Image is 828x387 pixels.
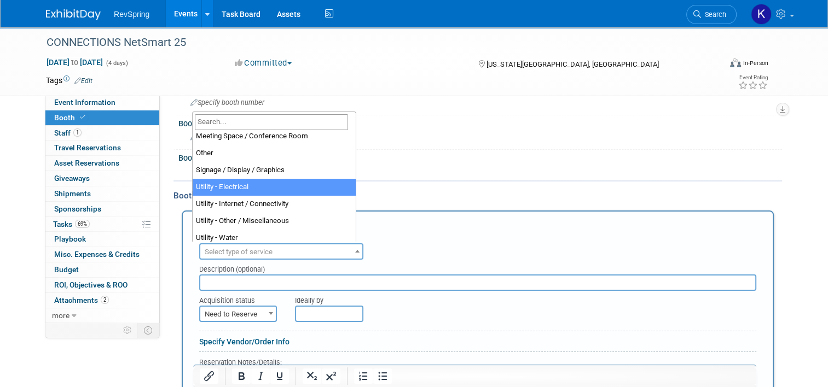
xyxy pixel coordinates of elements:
a: Specify Vendor/Order Info [199,337,289,346]
span: Giveaways [54,174,90,183]
div: Booth Notes: [178,150,782,164]
span: Staff [54,128,82,137]
td: Personalize Event Tab Strip [118,323,137,337]
li: Other [193,145,356,162]
span: Select type of service [205,248,273,256]
a: Attachments2 [45,293,159,308]
span: to [70,58,80,67]
span: Need to Reserve [200,307,276,322]
div: CONNECTIONS NetSmart 25 [43,33,707,52]
span: Sponsorships [54,204,101,213]
button: Italic [251,368,270,384]
div: Reservation Notes/Details: [199,356,750,367]
a: Travel Reservations [45,140,159,155]
span: 1 [73,128,82,137]
span: Shipments [54,189,91,198]
img: Format-Inperson.png [730,58,741,67]
li: Signage / Display / Graphics [193,162,356,179]
input: Search... [195,114,348,130]
span: ROI, Objectives & ROO [54,280,128,289]
button: Underline [270,368,289,384]
a: Tasks69% [45,217,159,232]
a: Playbook [45,232,159,247]
a: Asset Reservations [45,156,159,171]
span: Budget [54,265,79,274]
span: Search [701,10,726,19]
body: Rich Text Area. Press ALT-0 for help. [6,4,543,15]
div: Booth Services [173,190,782,202]
span: Travel Reservations [54,143,121,152]
span: Specify booth size [190,133,253,141]
a: Event Information [45,95,159,110]
span: RevSpring [114,10,149,19]
a: Shipments [45,186,159,201]
a: Giveaways [45,171,159,186]
div: Description (optional) [199,260,756,274]
span: more [52,311,70,320]
span: Booth [54,113,88,122]
a: Misc. Expenses & Credits [45,247,159,262]
td: Toggle Event Tabs [137,323,160,337]
a: Sponsorships [45,202,159,216]
span: Misc. Expenses & Credits [54,250,140,259]
span: [US_STATE][GEOGRAPHIC_DATA], [GEOGRAPHIC_DATA] [487,60,659,68]
span: Specify booth number [190,98,264,107]
td: Tags [46,75,92,86]
a: Search [686,5,737,24]
span: 69% [75,220,90,228]
span: Attachments [54,296,109,304]
button: Superscript [322,368,340,384]
div: In-Person [743,59,768,67]
a: more [45,308,159,323]
div: Event Rating [738,75,768,80]
i: Booth reservation complete [80,114,85,120]
button: Insert/edit link [200,368,218,384]
li: Utility - Internet / Connectivity [193,196,356,213]
a: ROI, Objectives & ROO [45,278,159,292]
span: (4 days) [105,60,128,67]
span: Need to Reserve [199,306,277,322]
div: Acquisition status [199,291,279,306]
div: Booth Size: [178,115,782,129]
a: Staff1 [45,126,159,140]
button: Numbered list [354,368,373,384]
button: Subscript [303,368,321,384]
li: Utility - Water [193,230,356,247]
span: Asset Reservations [54,159,119,167]
div: Event Format [662,57,768,73]
a: Booth [45,110,159,125]
div: New Booth Service [199,223,756,241]
div: Ideally by [295,291,709,306]
img: ExhibitDay [46,9,101,20]
span: [DATE] [DATE] [46,57,103,67]
li: Utility - Electrical [193,179,356,196]
a: Edit [74,77,92,85]
img: Kelsey Culver [751,4,772,25]
span: Event Information [54,98,115,107]
button: Bold [232,368,251,384]
span: 2 [101,296,109,304]
button: Committed [231,57,296,69]
span: Tasks [53,220,90,228]
span: Playbook [54,234,86,243]
li: Utility - Other / Miscellaneous [193,213,356,230]
li: Meeting Space / Conference Room [193,128,356,145]
a: Budget [45,262,159,277]
button: Bullet list [373,368,392,384]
